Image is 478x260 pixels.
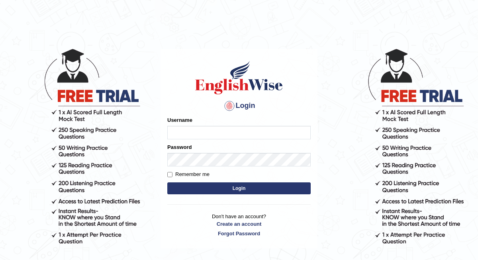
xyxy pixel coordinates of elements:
[167,100,311,112] h4: Login
[167,172,172,177] input: Remember me
[167,170,210,178] label: Remember me
[167,220,311,228] a: Create an account
[167,116,192,124] label: Username
[167,213,311,237] p: Don't have an account?
[167,230,311,237] a: Forgot Password
[194,60,284,96] img: Logo of English Wise sign in for intelligent practice with AI
[167,182,311,194] button: Login
[167,143,192,151] label: Password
